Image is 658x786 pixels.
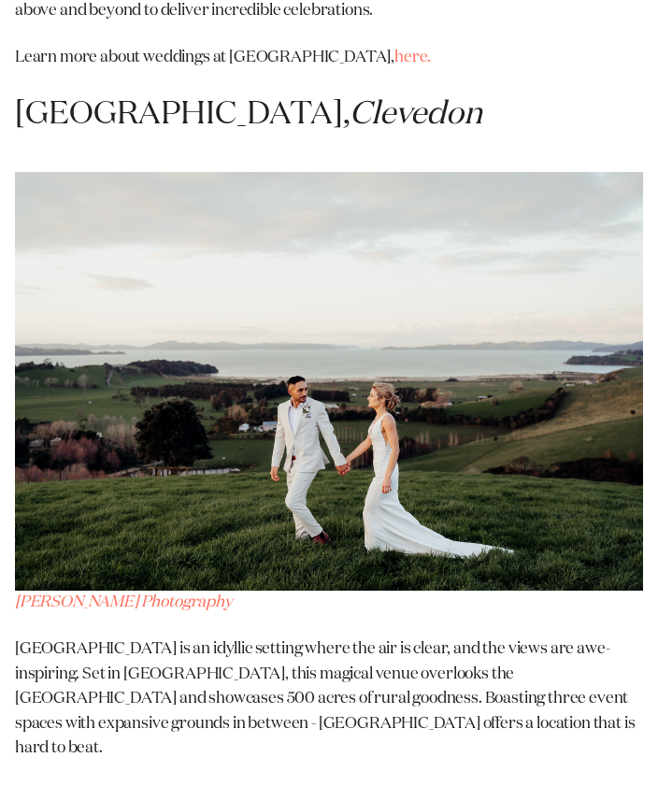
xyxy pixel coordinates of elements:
[15,594,233,610] a: [PERSON_NAME] Photography
[350,98,482,130] em: Clevedon
[394,50,431,65] a: here.
[15,46,643,70] p: Learn more about weddings at [GEOGRAPHIC_DATA],
[15,98,482,130] span: [GEOGRAPHIC_DATA],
